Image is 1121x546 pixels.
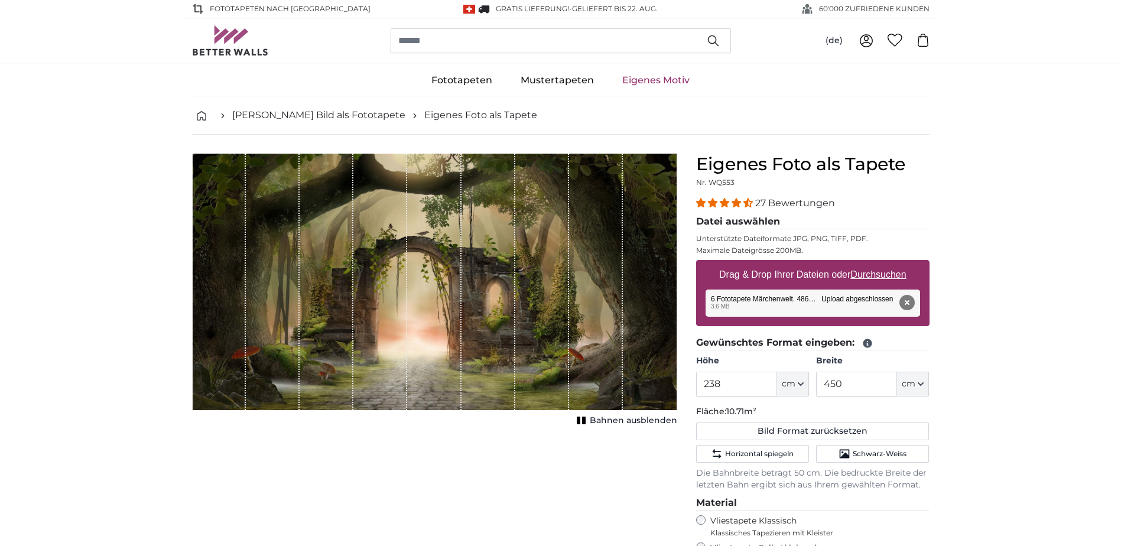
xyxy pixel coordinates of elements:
[710,515,919,538] label: Vliestapete Klassisch
[696,445,809,463] button: Horizontal spiegeln
[696,246,930,255] p: Maximale Dateigrösse 200MB.
[696,496,930,511] legend: Material
[192,154,677,429] div: 1 of 1
[573,412,677,429] button: Bahnen ausblenden
[710,528,919,538] span: Klassisches Tapezieren mit Kleister
[590,415,677,427] span: Bahnen ausblenden
[572,4,658,13] span: Geliefert bis 22. Aug.
[696,467,930,491] p: Die Bahnbreite beträgt 50 cm. Die bedruckte Breite der letzten Bahn ergibt sich aus Ihrem gewählt...
[782,378,795,390] span: cm
[696,422,930,440] button: Bild Format zurücksetzen
[755,197,835,209] span: 27 Bewertungen
[506,65,608,96] a: Mustertapeten
[192,96,930,135] nav: breadcrumbs
[726,406,756,417] span: 10.71m²
[696,178,735,187] span: Nr. WQ553
[696,336,930,350] legend: Gewünschtes Format eingeben:
[424,108,537,122] a: Eigenes Foto als Tapete
[696,406,930,418] p: Fläche:
[850,269,906,279] u: Durchsuchen
[725,449,794,459] span: Horizontal spiegeln
[696,234,930,243] p: Unterstützte Dateiformate JPG, PNG, TIFF, PDF.
[819,4,930,14] span: 60'000 ZUFRIEDENE KUNDEN
[902,378,915,390] span: cm
[569,4,658,13] span: -
[897,372,929,396] button: cm
[696,355,809,367] label: Höhe
[853,449,906,459] span: Schwarz-Weiss
[417,65,506,96] a: Fototapeten
[816,30,852,51] button: (de)
[816,445,929,463] button: Schwarz-Weiss
[210,4,371,14] span: Fototapeten nach [GEOGRAPHIC_DATA]
[192,25,269,56] img: Betterwalls
[696,154,930,175] h1: Eigenes Foto als Tapete
[696,214,930,229] legend: Datei auswählen
[463,5,475,14] img: Schweiz
[496,4,569,13] span: GRATIS Lieferung!
[714,263,911,287] label: Drag & Drop Ihrer Dateien oder
[777,372,809,396] button: cm
[232,108,405,122] a: [PERSON_NAME] Bild als Fototapete
[696,197,755,209] span: 4.41 stars
[816,355,929,367] label: Breite
[608,65,704,96] a: Eigenes Motiv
